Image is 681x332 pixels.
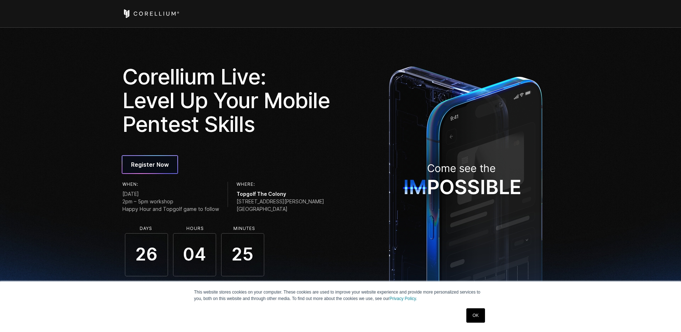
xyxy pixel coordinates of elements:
[237,190,324,198] span: Topgolf The Colony
[131,160,169,169] span: Register Now
[223,226,266,231] li: Minutes
[122,65,336,136] h1: Corellium Live: Level Up Your Mobile Pentest Skills
[122,9,179,18] a: Corellium Home
[390,296,417,301] a: Privacy Policy.
[122,156,177,173] a: Register Now
[125,233,168,276] span: 26
[173,233,216,276] span: 04
[466,308,485,323] a: OK
[122,182,219,187] h6: When:
[237,182,324,187] h6: Where:
[122,190,219,198] span: [DATE]
[125,226,168,231] li: Days
[122,198,219,213] span: 2pm – 5pm workshop Happy Hour and Topgolf game to follow
[385,62,546,313] img: ImpossibleDevice_1x
[194,289,487,302] p: This website stores cookies on your computer. These cookies are used to improve your website expe...
[221,233,264,276] span: 25
[237,198,324,213] span: [STREET_ADDRESS][PERSON_NAME] [GEOGRAPHIC_DATA]
[174,226,217,231] li: Hours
